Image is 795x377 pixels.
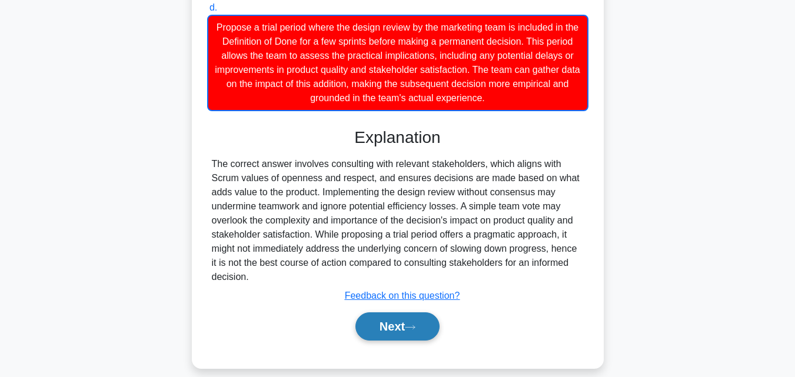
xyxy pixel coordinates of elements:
[355,312,440,341] button: Next
[214,128,581,148] h3: Explanation
[345,291,460,301] a: Feedback on this question?
[207,15,588,111] div: Propose a trial period where the design review by the marketing team is included in the Definitio...
[212,157,584,284] div: The correct answer involves consulting with relevant stakeholders, which aligns with Scrum values...
[209,2,217,12] span: d.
